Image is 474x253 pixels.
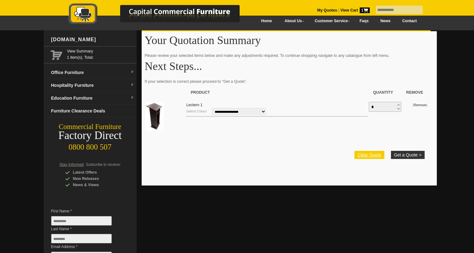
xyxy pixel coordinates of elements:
div: Commercial Furniture [44,122,137,131]
div: Latest Offers [65,169,125,176]
span: First Name * [51,208,121,214]
span: 1 [360,7,370,13]
h1: Your Quotation Summary [145,34,434,46]
th: Quantity [369,86,402,99]
span: 1 item(s), Total: [67,48,134,60]
div: Factory Direct [44,131,137,140]
input: Last Name * [51,234,112,243]
img: dropdown [130,83,134,87]
img: Capital Commercial Furniture Logo [51,3,270,26]
span: Email Address * [51,244,121,250]
small: [ ] [413,103,428,107]
a: News [374,14,396,28]
a: Contact [396,14,423,28]
div: New Releases [65,176,125,182]
th: Product [186,86,369,99]
th: Remove [402,86,428,99]
span: Subscribe to receive: [86,162,121,167]
a: Hospitality Furnituredropdown [49,79,137,92]
a: My Quotes [317,8,337,12]
div: 0800 800 507 [44,140,137,151]
a: Office Furnituredropdown [49,66,137,79]
div: [DOMAIN_NAME] [49,30,137,49]
a: Remove [414,103,427,107]
a: View Cart1 [339,8,369,12]
div: News & Views [65,182,125,188]
strong: View Cart [340,8,370,12]
p: Please review your selected items below and make any adjustments required. To continue shopping n... [145,52,434,59]
img: dropdown [130,70,134,74]
a: Furniture Clearance Deals [49,105,137,117]
a: Faqs [354,14,375,28]
a: View Summary [67,48,134,54]
p: If your selection is correct please proceed to "Get a Quote". [145,78,434,85]
img: dropdown [130,96,134,100]
small: Select Colour [186,109,207,113]
a: Education Furnituredropdown [49,92,137,105]
a: Customer Service [308,14,354,28]
a: About Us [278,14,308,28]
a: Lectern 1 [186,103,203,107]
a: Clear Quote [354,151,384,159]
a: Capital Commercial Furniture Logo [51,3,270,28]
span: Last Name * [51,226,121,232]
input: First Name * [51,216,112,226]
h1: Next Steps... [145,60,434,72]
button: Get a Quote > [391,151,425,159]
span: Stay Informed [60,162,84,167]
